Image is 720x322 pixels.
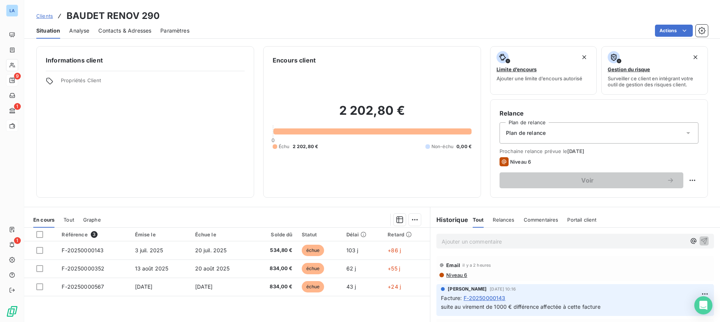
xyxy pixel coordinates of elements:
h2: 2 202,80 € [273,103,472,126]
span: Plan de relance [506,129,546,137]
span: +55 j [388,265,400,272]
div: Solde dû [257,231,293,238]
div: Référence [62,231,126,238]
span: Tout [64,217,74,223]
span: échue [302,245,324,256]
span: +24 j [388,283,401,290]
span: [DATE] [135,283,153,290]
span: 20 juil. 2025 [195,247,227,253]
span: suite au virement de 1000 € différence affectée à cette facture [441,303,600,310]
h6: Historique [430,215,468,224]
button: Limite d’encoursAjouter une limite d’encours autorisé [490,46,597,95]
span: Niveau 6 [510,159,531,165]
h6: Informations client [46,56,245,65]
span: Commentaires [524,217,559,223]
span: 1 [14,237,21,244]
span: Prochaine relance prévue le [500,148,698,154]
h6: Encours client [273,56,316,65]
span: 103 j [346,247,358,253]
span: Contacts & Adresses [98,27,151,34]
span: 1 [14,103,21,110]
div: Délai [346,231,379,238]
div: LA [6,5,18,17]
span: Ajouter une limite d’encours autorisé [497,75,582,81]
span: Facture : [441,294,462,302]
span: Portail client [567,217,596,223]
span: Non-échu [431,143,453,150]
span: Analyse [69,27,89,34]
span: Niveau 6 [445,272,467,278]
span: F-20250000143 [464,294,506,302]
button: Voir [500,172,683,188]
span: 43 j [346,283,356,290]
img: Logo LeanPay [6,305,18,317]
span: 9 [14,73,21,80]
span: 0 [272,137,275,143]
span: 534,80 € [257,247,293,254]
span: [PERSON_NAME] [448,286,487,292]
span: Tout [473,217,484,223]
a: Clients [36,12,53,20]
span: Email [446,262,460,268]
span: échue [302,263,324,274]
div: Émise le [135,231,186,238]
span: Gestion du risque [608,66,650,72]
span: échue [302,281,324,292]
span: 3 [91,231,98,238]
span: Situation [36,27,60,34]
span: F-20250000567 [62,283,104,290]
button: Gestion du risqueSurveiller ce client en intégrant votre outil de gestion des risques client. [601,46,708,95]
span: F-20250000143 [62,247,104,253]
span: [DATE] [195,283,213,290]
span: Paramètres [160,27,189,34]
span: Échu [279,143,290,150]
span: En cours [33,217,54,223]
span: Surveiller ce client en intégrant votre outil de gestion des risques client. [608,75,701,88]
div: Échue le [195,231,248,238]
span: 834,00 € [257,265,293,272]
span: Voir [509,177,667,183]
span: +86 j [388,247,401,253]
span: Graphe [83,217,101,223]
h3: BAUDET RENOV 290 [67,9,160,23]
span: Clients [36,13,53,19]
span: 20 août 2025 [195,265,230,272]
span: 834,00 € [257,283,293,291]
span: Relances [493,217,514,223]
span: 2 202,80 € [293,143,318,150]
span: Limite d’encours [497,66,537,72]
span: [DATE] 10:16 [490,287,516,291]
h6: Relance [500,109,698,118]
span: il y a 2 heures [462,263,491,267]
span: Propriétés Client [61,77,245,88]
span: 0,00 € [456,143,472,150]
span: 13 août 2025 [135,265,169,272]
div: Open Intercom Messenger [694,296,712,314]
span: F-20250000352 [62,265,104,272]
div: Retard [388,231,425,238]
span: [DATE] [567,148,584,154]
button: Actions [655,25,693,37]
div: Statut [302,231,337,238]
span: 62 j [346,265,356,272]
span: 3 juil. 2025 [135,247,163,253]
